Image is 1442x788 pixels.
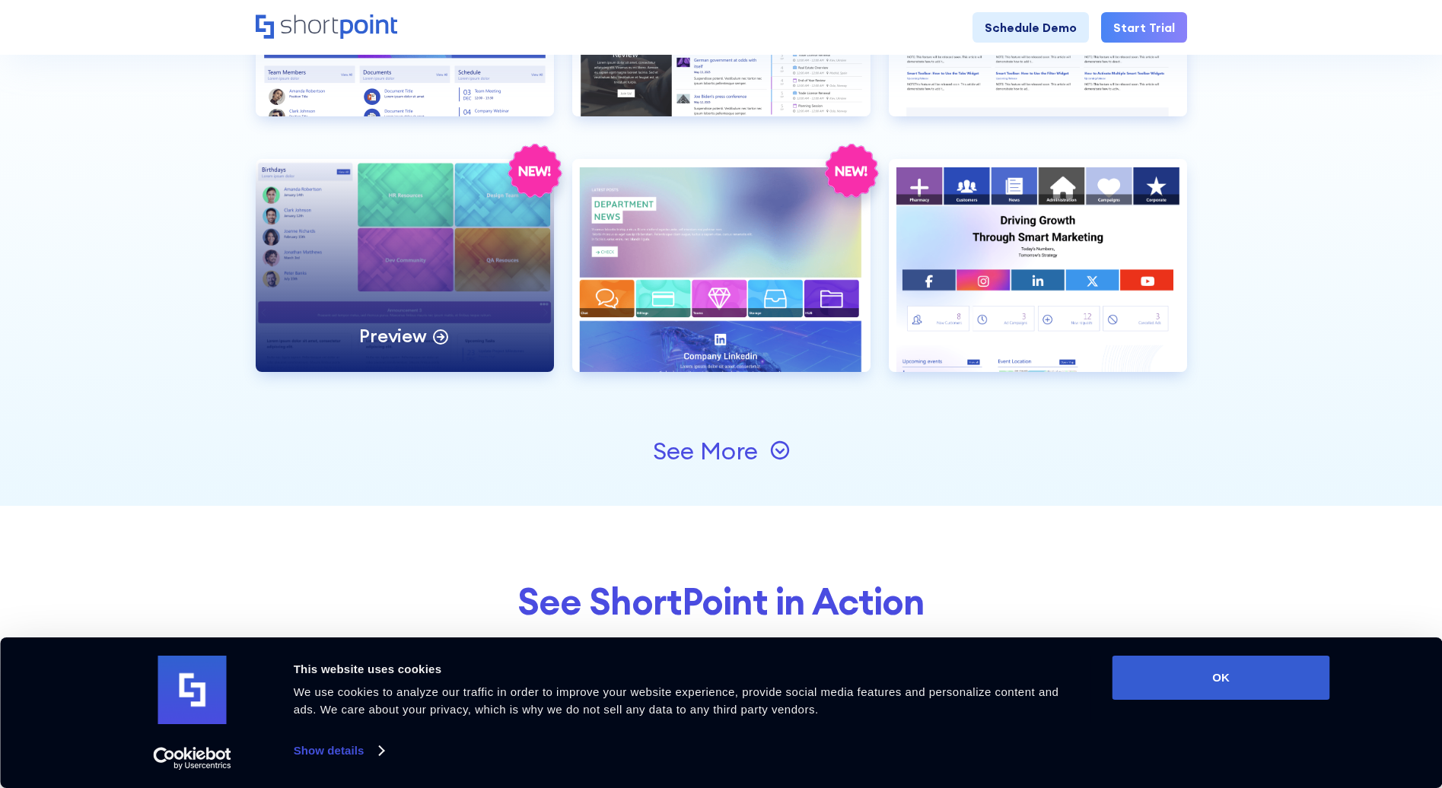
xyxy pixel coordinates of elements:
[256,14,397,40] a: Home
[256,582,1187,622] div: See ShortPoint in Action
[294,739,384,762] a: Show details
[126,747,259,770] a: Usercentrics Cookiebot - opens in a new window
[359,324,426,348] p: Preview
[653,439,758,463] div: See More
[572,159,871,396] a: Knowledge Portal 3
[256,159,554,396] a: Knowledge Portal 2Preview
[1113,656,1330,700] button: OK
[1101,12,1187,43] a: Start Trial
[889,159,1187,396] a: Marketing 1
[158,656,227,724] img: logo
[294,660,1078,678] div: This website uses cookies
[294,685,1059,716] span: We use cookies to analyze our traffic in order to improve your website experience, provide social...
[972,12,1089,43] a: Schedule Demo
